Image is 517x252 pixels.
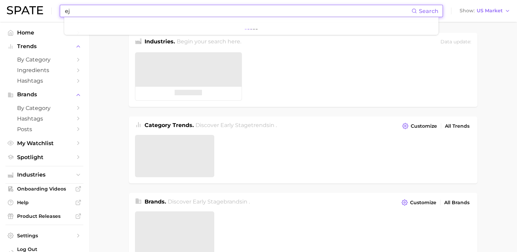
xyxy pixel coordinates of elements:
span: Customize [411,123,437,129]
span: Discover Early Stage brands in . [168,198,250,205]
span: Discover Early Stage trends in . [195,122,277,128]
a: Onboarding Videos [5,184,83,194]
h2: Begin your search here. [177,38,241,47]
a: Home [5,27,83,38]
span: Industries [17,172,72,178]
span: Spotlight [17,154,72,160]
span: Help [17,199,72,206]
span: All Brands [444,200,470,206]
button: Customize [400,121,438,131]
span: Search [419,8,438,14]
span: Home [17,29,72,36]
button: ShowUS Market [458,6,512,15]
button: Industries [5,170,83,180]
span: by Category [17,105,72,111]
span: by Category [17,56,72,63]
span: Trends [17,43,72,50]
span: Brands [17,92,72,98]
button: Brands [5,89,83,100]
a: by Category [5,103,83,113]
a: My Watchlist [5,138,83,149]
a: by Category [5,54,83,65]
a: Spotlight [5,152,83,163]
span: Ingredients [17,67,72,73]
button: Trends [5,41,83,52]
a: Hashtags [5,75,83,86]
span: All Trends [445,123,470,129]
div: Data update: [440,38,471,47]
h1: Industries. [145,38,175,47]
a: Settings [5,230,83,241]
a: Help [5,197,83,208]
span: My Watchlist [17,140,72,146]
span: Hashtags [17,78,72,84]
a: Ingredients [5,65,83,75]
a: All Brands [443,198,471,207]
button: Customize [400,198,438,207]
span: Show [460,9,475,13]
img: SPATE [7,6,43,14]
a: Posts [5,124,83,135]
a: All Trends [443,122,471,131]
span: Posts [17,126,72,132]
a: Hashtags [5,113,83,124]
span: Product Releases [17,213,72,219]
span: Category Trends . [145,122,194,128]
span: Customize [410,200,436,206]
span: Hashtags [17,115,72,122]
span: Settings [17,233,72,239]
span: Brands . [145,198,166,205]
span: US Market [477,9,503,13]
span: Onboarding Videos [17,186,72,192]
input: Search here for a brand, industry, or ingredient [64,5,411,17]
a: Product Releases [5,211,83,221]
